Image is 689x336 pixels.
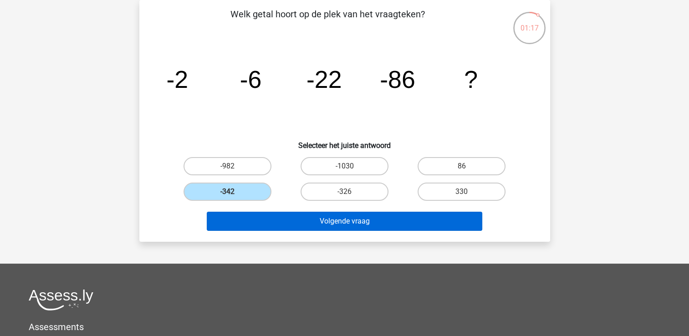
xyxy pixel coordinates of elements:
[306,66,342,93] tspan: -22
[29,321,660,332] h5: Assessments
[512,11,546,34] div: 01:17
[301,157,388,175] label: -1030
[380,66,415,93] tspan: -86
[207,212,482,231] button: Volgende vraag
[154,7,501,35] p: Welk getal hoort op de plek van het vraagteken?
[29,289,93,311] img: Assessly logo
[301,183,388,201] label: -326
[464,66,478,93] tspan: ?
[240,66,261,93] tspan: -6
[418,157,505,175] label: 86
[154,134,536,150] h6: Selecteer het juiste antwoord
[184,183,271,201] label: -342
[184,157,271,175] label: -982
[166,66,188,93] tspan: -2
[418,183,505,201] label: 330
